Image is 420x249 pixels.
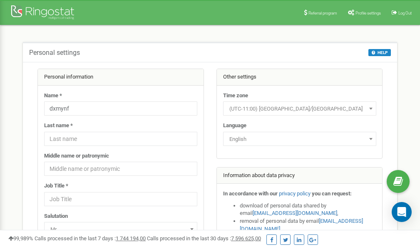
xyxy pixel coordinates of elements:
span: Mr. [47,224,194,235]
span: Mr. [44,222,197,236]
li: removal of personal data by email , [240,217,376,233]
span: English [223,132,376,146]
span: Calls processed in the last 7 days : [35,235,146,242]
strong: you can request: [312,190,352,197]
a: privacy policy [279,190,311,197]
div: Personal information [38,69,204,86]
label: Time zone [223,92,248,100]
input: Last name [44,132,197,146]
span: English [226,133,373,145]
input: Job Title [44,192,197,206]
span: Referral program [308,11,337,15]
label: Job Title * [44,182,68,190]
a: [EMAIL_ADDRESS][DOMAIN_NAME] [253,210,337,216]
div: Information about data privacy [217,168,383,184]
input: Middle name or patronymic [44,162,197,176]
div: Open Intercom Messenger [392,202,412,222]
label: Last name * [44,122,73,130]
li: download of personal data shared by email , [240,202,376,217]
label: Middle name or patronymic [44,152,109,160]
h5: Personal settings [29,49,80,57]
label: Name * [44,92,62,100]
div: Other settings [217,69,383,86]
strong: In accordance with our [223,190,278,197]
input: Name [44,101,197,116]
span: (UTC-11:00) Pacific/Midway [223,101,376,116]
u: 7 596 625,00 [231,235,261,242]
span: Profile settings [355,11,381,15]
span: (UTC-11:00) Pacific/Midway [226,103,373,115]
label: Language [223,122,246,130]
span: Log Out [398,11,412,15]
span: Calls processed in the last 30 days : [147,235,261,242]
span: 99,989% [8,235,33,242]
u: 1 744 194,00 [116,235,146,242]
button: HELP [368,49,391,56]
label: Salutation [44,212,68,220]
